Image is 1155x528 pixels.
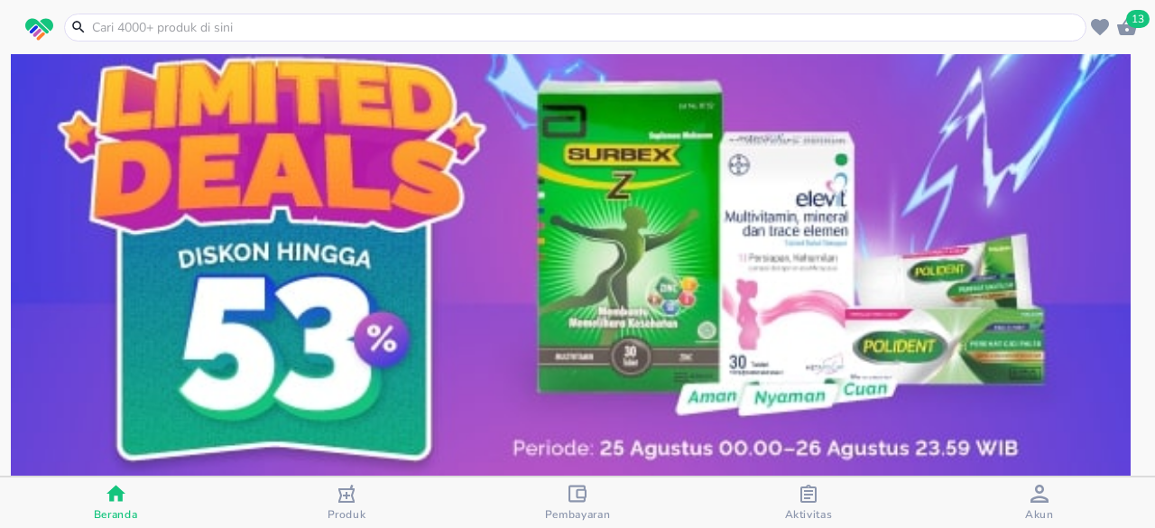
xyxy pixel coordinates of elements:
[94,507,138,522] span: Beranda
[328,507,366,522] span: Produk
[924,477,1155,528] button: Akun
[1126,10,1150,28] span: 13
[462,477,693,528] button: Pembayaran
[1025,507,1054,522] span: Akun
[693,477,924,528] button: Aktivitas
[25,18,53,42] img: logo_swiperx_s.bd005f3b.svg
[785,507,833,522] span: Aktivitas
[231,477,462,528] button: Produk
[1113,14,1141,41] button: 13
[545,507,611,522] span: Pembayaran
[90,18,1082,37] input: Cari 4000+ produk di sini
